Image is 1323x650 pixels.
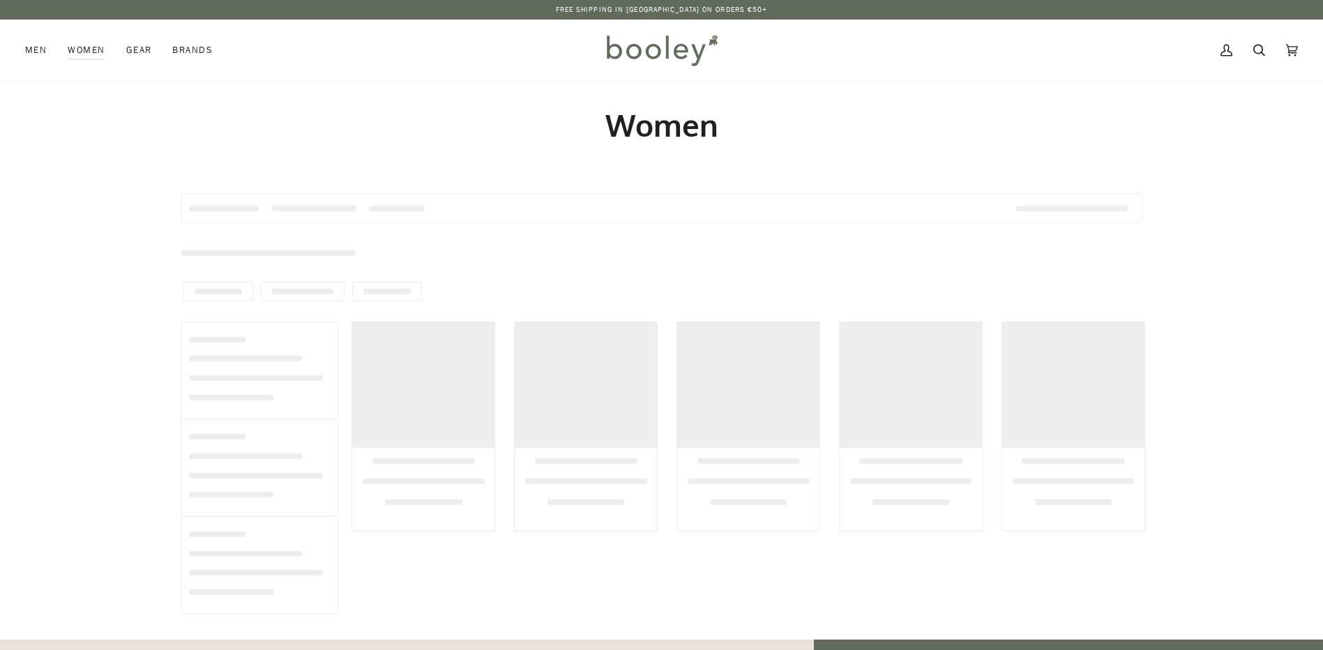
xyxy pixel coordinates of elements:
span: Women [68,43,105,57]
a: Brands [162,20,223,81]
h1: Women [181,106,1142,144]
span: Brands [172,43,213,57]
a: Gear [116,20,162,81]
span: Men [25,43,47,57]
span: Gear [126,43,152,57]
a: Men [25,20,57,81]
img: Booley [600,30,723,70]
a: Women [57,20,115,81]
p: Free Shipping in [GEOGRAPHIC_DATA] on Orders €50+ [556,4,768,15]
